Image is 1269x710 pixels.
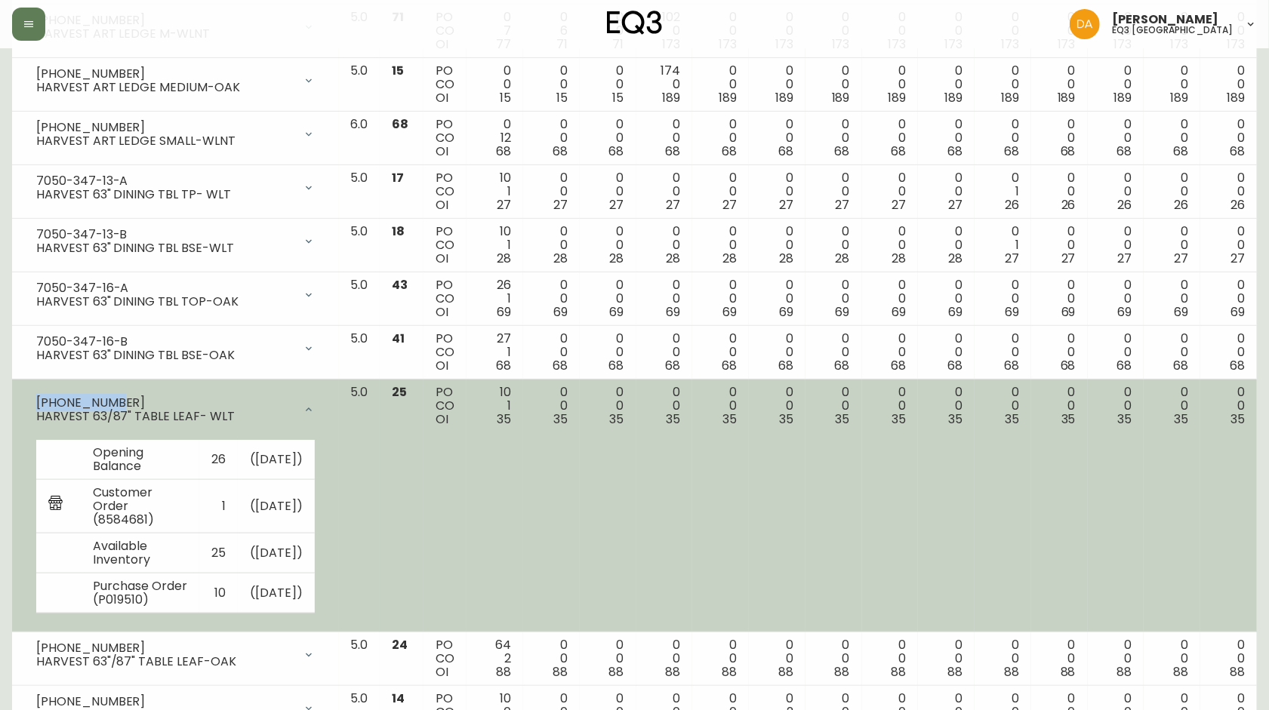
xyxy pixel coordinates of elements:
td: 1 [199,479,238,533]
span: 69 [497,303,511,321]
span: 189 [719,89,737,106]
div: PO CO [436,11,454,51]
td: 10 [199,573,238,613]
div: [PHONE_NUMBER] [36,396,294,410]
div: 0 0 [1156,638,1188,679]
div: [PHONE_NUMBER]HARVEST ART LEDGE MEDIUM-OAK [24,64,327,97]
div: 0 0 [761,64,793,105]
div: PO CO [436,278,454,319]
div: PO CO [436,332,454,373]
span: OI [436,89,448,106]
div: PO CO [436,638,454,679]
span: 27 [553,196,568,214]
div: 0 0 [987,638,1019,679]
span: 35 [892,410,906,428]
div: 0 0 [818,171,850,212]
div: 0 0 [535,118,568,158]
div: 0 0 [1156,386,1188,426]
span: 24 [392,636,408,653]
span: 35 [1118,410,1132,428]
span: 69 [1230,303,1245,321]
div: 10 1 [479,171,511,212]
div: 0 0 [704,386,737,426]
td: 5.0 [339,632,380,686]
span: 35 [497,410,511,428]
div: 0 0 [874,225,907,266]
span: OI [436,196,448,214]
span: 68 [835,357,850,374]
div: 0 0 [818,332,850,373]
div: 0 0 [874,278,907,319]
span: 68 [1004,143,1019,160]
span: 28 [948,250,963,267]
div: HARVEST 63" DINING TBL TOP-OAK [36,295,294,309]
div: 7050-347-13-B [36,228,294,241]
div: PO CO [436,118,454,158]
span: 41 [392,330,405,347]
span: 27 [1005,250,1019,267]
div: 0 0 [1043,225,1076,266]
span: 26 [1005,196,1019,214]
div: 10 1 [479,225,511,266]
div: 0 0 [761,11,793,51]
span: 35 [722,410,737,428]
img: dd1a7e8db21a0ac8adbf82b84ca05374 [1070,9,1100,39]
span: 69 [1061,303,1076,321]
span: OI [436,250,448,267]
td: Purchase Order (P019510) [81,573,199,613]
div: HARVEST 63/87" TABLE LEAF- WLT [36,410,294,423]
div: 0 0 [761,386,793,426]
span: 35 [1230,410,1245,428]
span: 68 [1230,357,1245,374]
div: 0 0 [761,638,793,679]
div: 0 0 [761,278,793,319]
div: 0 0 [704,225,737,266]
div: 0 0 [648,225,681,266]
div: 0 0 [592,225,624,266]
span: 27 [1230,250,1245,267]
span: 68 [553,143,568,160]
div: 0 0 [987,278,1019,319]
div: 0 0 [930,332,963,373]
span: 68 [778,357,793,374]
span: 68 [1117,357,1132,374]
span: 68 [609,357,624,374]
td: ( [DATE] ) [238,479,315,533]
td: Customer Order (8584681) [81,479,199,533]
div: 0 0 [761,225,793,266]
div: 0 12 [479,118,511,158]
h5: eq3 [GEOGRAPHIC_DATA] [1112,26,1233,35]
span: 69 [610,303,624,321]
div: [PHONE_NUMBER] [36,695,294,708]
span: 28 [722,250,737,267]
div: 0 0 [874,118,907,158]
div: HARVEST 63" DINING TBL BSE-WLT [36,241,294,255]
div: PO CO [436,386,454,426]
div: HARVEST ART LEDGE MEDIUM-OAK [36,81,294,94]
div: 0 0 [1100,386,1132,426]
span: 189 [832,89,850,106]
div: 0 0 [1043,64,1076,105]
td: 25 [199,533,238,573]
div: 0 0 [648,118,681,158]
span: 69 [553,303,568,321]
div: 0 0 [1212,638,1245,679]
div: 0 0 [704,64,737,105]
span: 69 [948,303,963,321]
div: 0 0 [874,386,907,426]
div: 0 0 [987,118,1019,158]
span: 28 [892,250,906,267]
div: 0 0 [592,278,624,319]
div: 0 0 [1156,171,1188,212]
span: 35 [1005,410,1019,428]
div: [PHONE_NUMBER]HARVEST ART LEDGE SMALL-WLNT [24,118,327,151]
span: 189 [1114,89,1132,106]
span: 15 [500,89,511,106]
div: 0 0 [818,11,850,51]
span: 88 [496,663,511,681]
span: 189 [1170,89,1188,106]
span: 28 [610,250,624,267]
div: 0 0 [535,225,568,266]
div: 10 1 [479,386,511,426]
div: 174 0 [648,64,681,105]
